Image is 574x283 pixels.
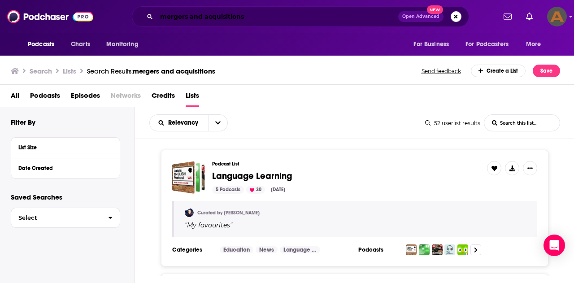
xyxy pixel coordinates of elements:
button: Save [533,65,560,77]
a: Search Results:mergers and acquisitions [87,67,215,75]
img: Duolingo French Podcast [457,244,468,255]
button: open menu [100,36,150,53]
span: More [526,38,541,51]
button: open menu [22,36,66,53]
span: New [427,5,443,14]
a: Curated by [PERSON_NAME] [197,210,260,216]
a: Language Learning [212,171,292,181]
a: News [256,246,278,253]
div: Create a List [471,65,526,77]
span: " " [185,221,232,229]
span: Logged in as AinsleyShea [547,7,567,26]
a: Podcasts [30,88,60,107]
button: Send feedback [419,65,464,77]
h3: Lists [63,67,76,75]
button: open menu [520,36,552,53]
button: Date Created [18,162,113,173]
div: 5 Podcasts [212,186,244,194]
h3: Podcast List [212,161,480,167]
img: Learn Italian with Oggi Parliamo - Impara l'italiano con Oggi Parliamo [444,244,455,255]
a: Language Learning [172,161,205,194]
a: Episodes [71,88,100,107]
span: For Podcasters [465,38,509,51]
div: 30 [246,186,265,194]
p: Saved Searches [11,193,120,201]
div: 52 userlist results [425,120,480,126]
button: Select [11,208,120,228]
img: Luke's ENGLISH Podcast - Learn British English with Luke Thompson [406,244,417,255]
h3: Categories [172,246,213,253]
button: Show More Button [523,161,537,175]
a: Charts [65,36,96,53]
button: open menu [209,115,227,131]
img: Podchaser - Follow, Share and Rate Podcasts [7,8,93,25]
h2: Choose List sort [149,114,228,131]
h3: Podcasts [358,246,399,253]
span: Monitoring [106,38,138,51]
span: Podcasts [28,38,54,51]
div: List Size [18,144,107,151]
span: Select [11,215,101,221]
span: Open Advanced [402,14,439,19]
img: Andres89 [185,208,194,217]
button: List Size [18,141,113,152]
a: All [11,88,19,107]
a: Credits [152,88,175,107]
span: mergers and acquisitions [133,67,215,75]
span: Networks [111,88,141,107]
div: [DATE] [267,186,289,194]
img: Journal en français facile [432,244,443,255]
a: Education [220,246,253,253]
button: open menu [460,36,522,53]
img: User Profile [547,7,567,26]
button: open menu [150,120,209,126]
span: For Business [413,38,449,51]
div: Open Intercom Messenger [544,235,565,256]
button: Show profile menu [547,7,567,26]
img: The English We Speak [419,244,430,255]
div: Search Results: [87,67,215,75]
input: Search podcasts, credits, & more... [157,9,398,24]
h2: Filter By [11,118,35,126]
div: Search podcasts, credits, & more... [132,6,469,27]
span: My favourites [187,221,230,229]
button: open menu [407,36,460,53]
h3: Search [30,67,52,75]
span: Language Learning [212,170,292,182]
a: Lists [186,88,199,107]
a: Show notifications dropdown [522,9,536,24]
div: Date Created [18,165,107,171]
a: Show notifications dropdown [500,9,515,24]
button: Open AdvancedNew [398,11,444,22]
span: Charts [71,38,90,51]
span: Relevancy [168,120,201,126]
a: Language Courses [280,246,320,253]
